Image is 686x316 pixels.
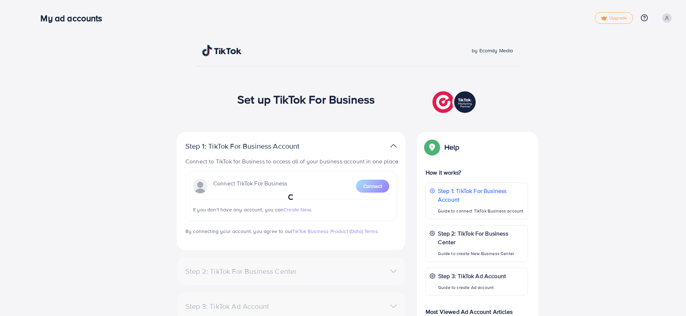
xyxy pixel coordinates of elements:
span: Upgrade [601,16,627,21]
p: How it works? [426,168,528,177]
img: Popup guide [426,141,439,154]
h1: Set up TikTok For Business [237,92,375,106]
img: TikTok [202,45,242,56]
img: TikTok partner [432,89,478,115]
p: Guide to create Ad account [438,283,506,292]
p: Step 2: TikTok For Business Center [438,229,524,246]
p: Step 1: TikTok For Business Account [438,186,524,204]
p: Help [444,143,459,152]
p: Step 3: TikTok Ad Account [438,272,506,280]
img: tick [601,16,607,21]
a: tickUpgrade [595,12,633,24]
span: by Ecomdy Media [472,47,513,54]
img: TikTok partner [390,141,397,151]
p: Guide to connect TikTok Business account [438,207,524,215]
p: Guide to create New Business Center [438,249,524,258]
p: Step 1: TikTok For Business Account [185,142,322,150]
h3: My ad accounts [40,13,108,23]
p: Most Viewed Ad Account Articles [426,302,528,316]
